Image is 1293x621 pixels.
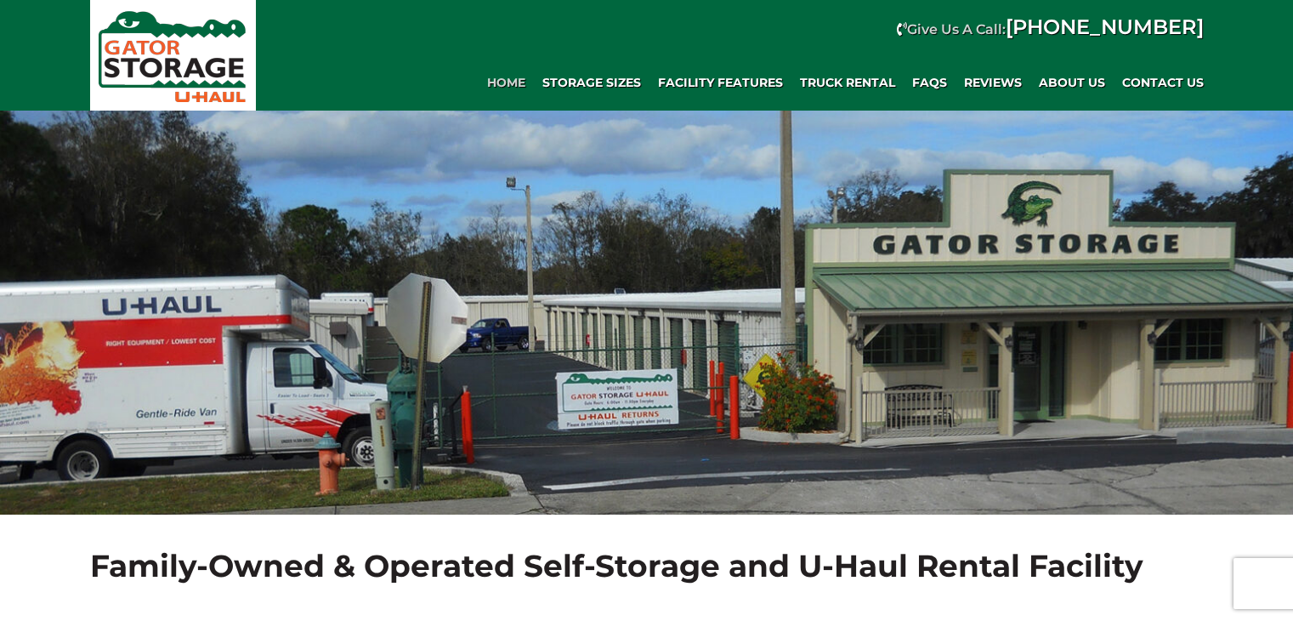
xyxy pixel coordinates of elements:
[1006,14,1204,39] a: [PHONE_NUMBER]
[1122,76,1204,90] span: Contact Us
[1030,66,1114,100] a: About Us
[264,66,1212,100] div: Main navigation
[658,76,783,90] span: Facility Features
[487,76,525,90] span: Home
[956,66,1030,100] a: REVIEWS
[649,66,791,100] a: Facility Features
[964,76,1022,90] span: REVIEWS
[907,21,1204,37] strong: Give Us A Call:
[479,66,534,100] a: Home
[1039,76,1105,90] span: About Us
[912,76,947,90] span: FAQs
[904,66,956,100] a: FAQs
[791,66,904,100] a: Truck Rental
[800,76,895,90] span: Truck Rental
[1114,66,1212,100] a: Contact Us
[534,66,649,100] a: Storage Sizes
[90,544,1204,595] h1: Family-Owned & Operated Self-Storage and U-Haul Rental Facility
[542,76,641,90] span: Storage Sizes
